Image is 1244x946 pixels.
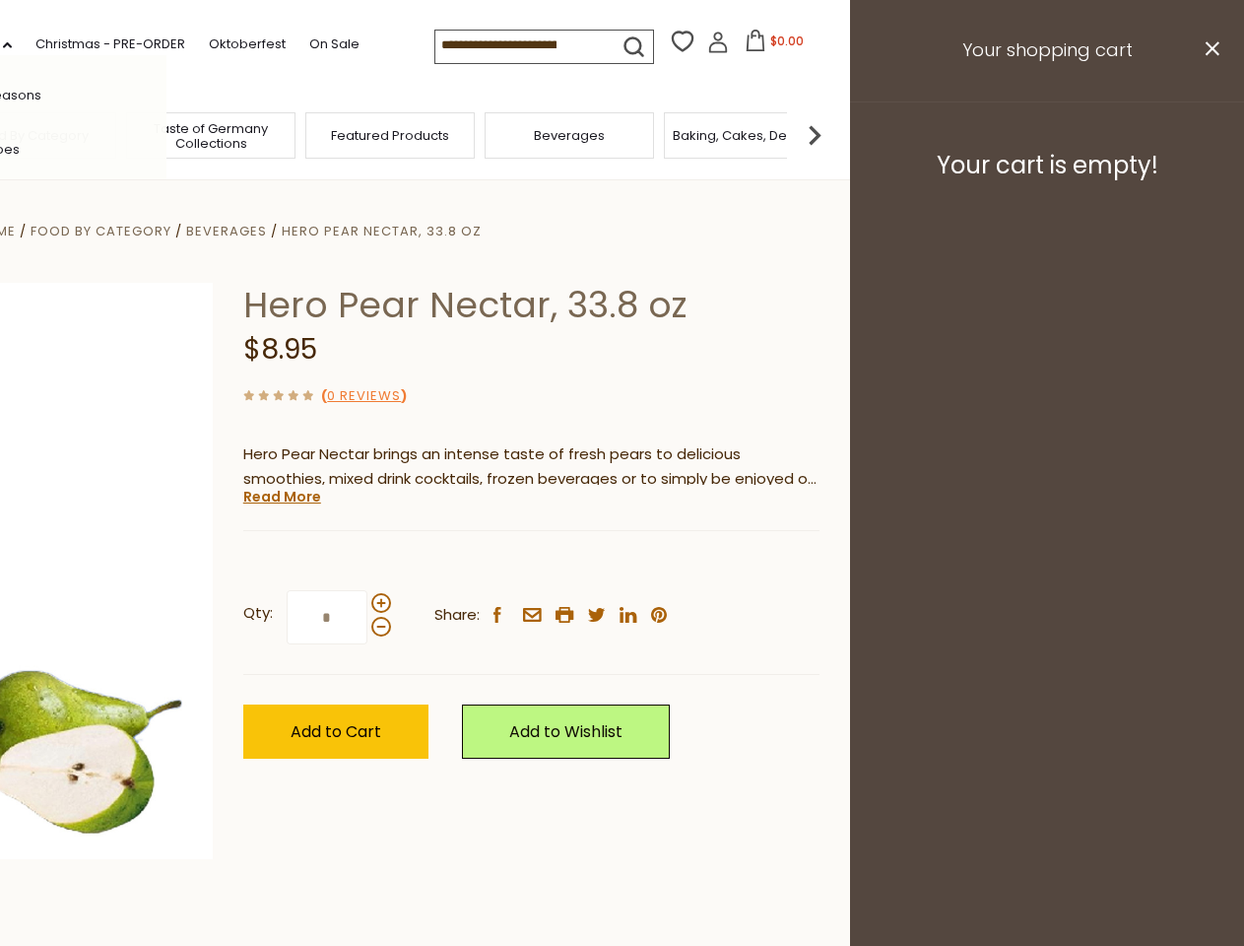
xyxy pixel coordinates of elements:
[770,33,804,49] span: $0.00
[673,128,825,143] a: Baking, Cakes, Desserts
[132,121,290,151] a: Taste of Germany Collections
[287,590,367,644] input: Qty:
[243,601,273,626] strong: Qty:
[795,115,834,155] img: next arrow
[331,128,449,143] a: Featured Products
[733,30,817,59] button: $0.00
[209,34,286,55] a: Oktoberfest
[243,705,428,759] button: Add to Cart
[243,330,317,369] span: $8.95
[534,128,605,143] a: Beverages
[875,151,1219,180] h3: Your cart is empty!
[35,34,185,55] a: Christmas - PRE-ORDER
[282,222,482,240] a: Hero Pear Nectar, 33.8 oz
[462,705,670,759] a: Add to Wishlist
[31,222,171,240] a: Food By Category
[243,283,819,327] h1: Hero Pear Nectar, 33.8 oz
[243,487,321,507] a: Read More
[327,386,401,407] a: 0 Reviews
[186,222,267,240] a: Beverages
[321,386,407,405] span: ( )
[434,603,480,628] span: Share:
[309,34,360,55] a: On Sale
[291,720,381,743] span: Add to Cart
[243,442,819,492] p: Hero Pear Nectar brings an intense taste of fresh pears to delicious smoothies, mixed drink cockt...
